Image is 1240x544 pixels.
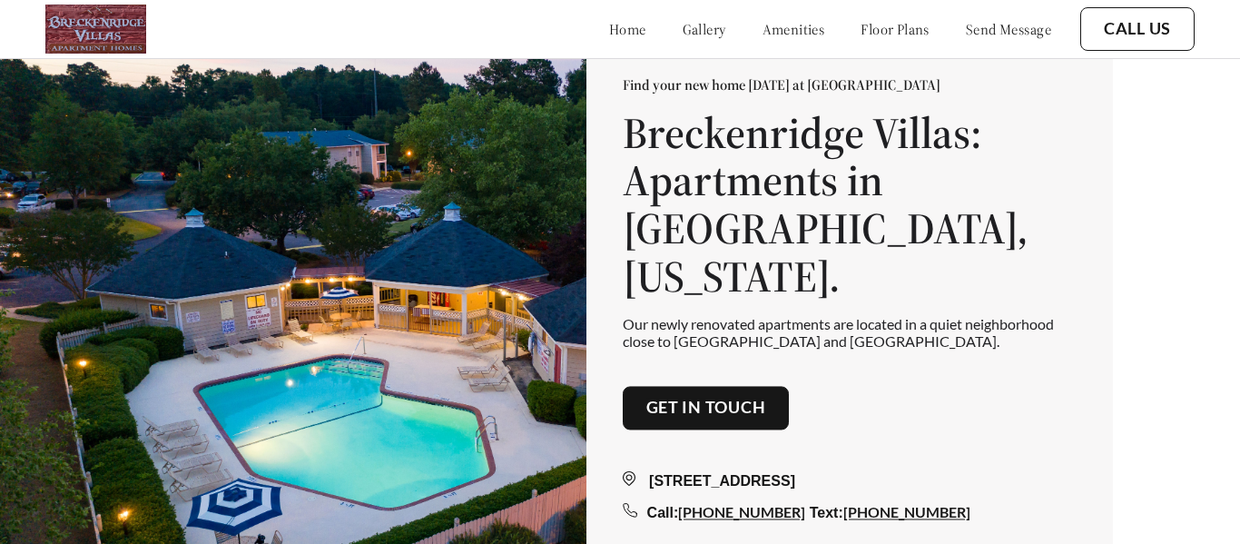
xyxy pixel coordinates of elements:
[1104,19,1171,39] a: Call Us
[623,315,1077,350] p: Our newly renovated apartments are located in a quiet neighborhood close to [GEOGRAPHIC_DATA] and...
[763,20,825,38] a: amenities
[810,505,843,520] span: Text:
[678,503,805,520] a: [PHONE_NUMBER]
[843,503,970,520] a: [PHONE_NUMBER]
[623,109,1077,301] h1: Breckenridge Villas: Apartments in [GEOGRAPHIC_DATA], [US_STATE].
[45,5,146,54] img: logo.png
[1080,7,1195,51] button: Call Us
[647,505,679,520] span: Call:
[623,76,1077,94] p: Find your new home [DATE] at [GEOGRAPHIC_DATA]
[861,20,930,38] a: floor plans
[683,20,726,38] a: gallery
[623,387,790,430] button: Get in touch
[623,470,1077,492] div: [STREET_ADDRESS]
[966,20,1051,38] a: send message
[609,20,646,38] a: home
[646,399,766,419] a: Get in touch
